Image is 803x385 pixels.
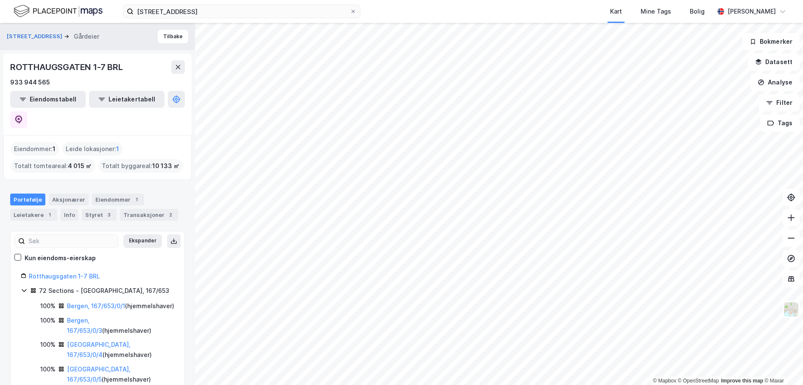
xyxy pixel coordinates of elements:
a: [GEOGRAPHIC_DATA], 167/653/0/5 [67,365,131,383]
input: Søk [25,235,118,247]
span: 1 [53,144,56,154]
button: [STREET_ADDRESS] [7,32,64,41]
iframe: Chat Widget [761,344,803,385]
div: Kun eiendoms-eierskap [25,253,96,263]
button: Datasett [748,53,800,70]
button: Ekspander [123,234,162,248]
div: Leietakere [10,209,57,221]
div: Mine Tags [641,6,671,17]
a: Rotthaugsgaten 1-7 BRL [29,273,100,280]
div: Info [61,209,78,221]
div: 1 [45,211,54,219]
div: 933 944 565 [10,77,50,87]
a: Improve this map [721,378,763,384]
div: ( hjemmelshaver ) [67,340,174,360]
div: Gårdeier [74,31,99,42]
input: Søk på adresse, matrikkel, gårdeiere, leietakere eller personer [134,5,350,18]
div: [PERSON_NAME] [728,6,776,17]
button: Leietakertabell [89,91,165,108]
div: 100% [40,301,56,311]
div: ( hjemmelshaver ) [67,301,174,311]
div: 3 [105,211,113,219]
img: logo.f888ab2527a4732fd821a326f86c7f29.svg [14,4,103,19]
button: Bokmerker [742,33,800,50]
span: 4 015 ㎡ [68,161,92,171]
button: Tags [760,115,800,132]
div: Totalt tomteareal : [11,159,95,173]
div: Aksjonærer [49,194,89,205]
a: Bergen, 167/653/0/1 [67,302,125,309]
span: 10 133 ㎡ [152,161,179,171]
div: Portefølje [10,194,45,205]
img: Z [783,301,799,318]
div: ( hjemmelshaver ) [67,364,174,385]
div: ( hjemmelshaver ) [67,315,174,336]
button: Filter [759,94,800,111]
button: Analyse [750,74,800,91]
button: Tilbake [158,30,188,43]
div: 100% [40,340,56,350]
div: Eiendommer [92,194,144,205]
a: [GEOGRAPHIC_DATA], 167/653/0/4 [67,341,131,358]
button: Eiendomstabell [10,91,86,108]
span: 1 [116,144,119,154]
div: 2 [166,211,175,219]
a: OpenStreetMap [678,378,719,384]
div: ROTTHAUGSGATEN 1-7 BRL [10,60,125,74]
div: 100% [40,315,56,326]
a: Bergen, 167/653/0/3 [67,317,102,334]
div: 100% [40,364,56,374]
div: Totalt byggareal : [98,159,183,173]
div: Kart [610,6,622,17]
div: Styret [82,209,117,221]
div: Eiendommer : [11,142,59,156]
div: 1 [132,195,141,204]
div: Transaksjoner [120,209,178,221]
a: Mapbox [653,378,676,384]
div: Leide lokasjoner : [62,142,123,156]
div: 72 Sections - [GEOGRAPHIC_DATA], 167/653 [39,286,169,296]
div: Bolig [690,6,705,17]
